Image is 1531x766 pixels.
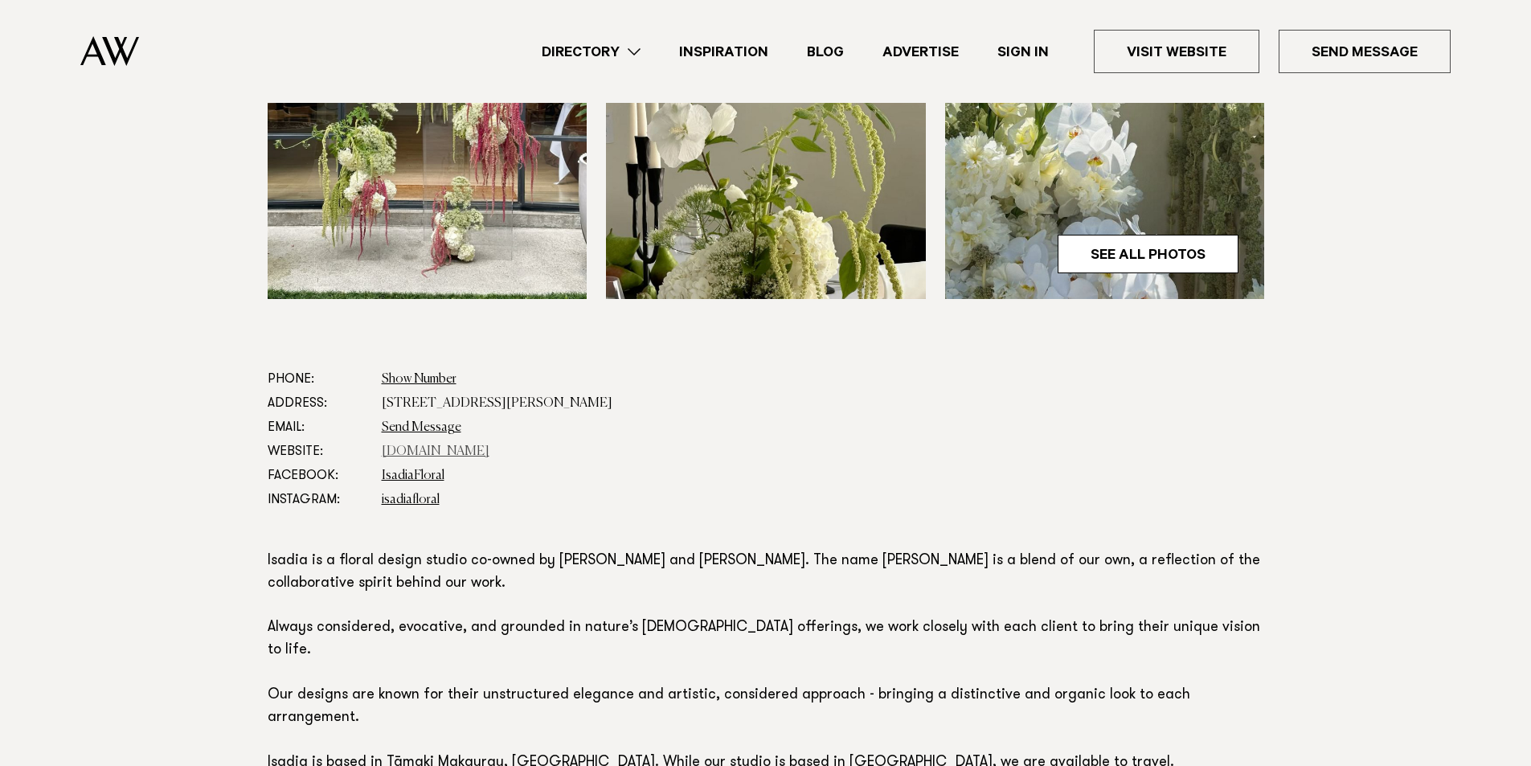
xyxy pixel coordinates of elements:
a: Sign In [978,41,1068,63]
img: Auckland Weddings Logo [80,36,139,66]
a: See All Photos [1058,235,1238,273]
a: Show Number [382,373,456,386]
dt: Email: [268,416,369,440]
dt: Instagram: [268,488,369,512]
dt: Address: [268,391,369,416]
a: Directory [522,41,660,63]
a: Send Message [382,421,461,434]
a: Advertise [863,41,978,63]
dt: Phone: [268,367,369,391]
a: [DOMAIN_NAME] [382,445,489,458]
a: Blog [788,41,863,63]
a: Send Message [1279,30,1451,73]
dt: Facebook: [268,464,369,488]
dt: Website: [268,440,369,464]
a: Visit Website [1094,30,1259,73]
dd: [STREET_ADDRESS][PERSON_NAME] [382,391,1264,416]
a: IsadiaFloral [382,469,444,482]
a: Inspiration [660,41,788,63]
a: isadiafloral [382,494,440,506]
